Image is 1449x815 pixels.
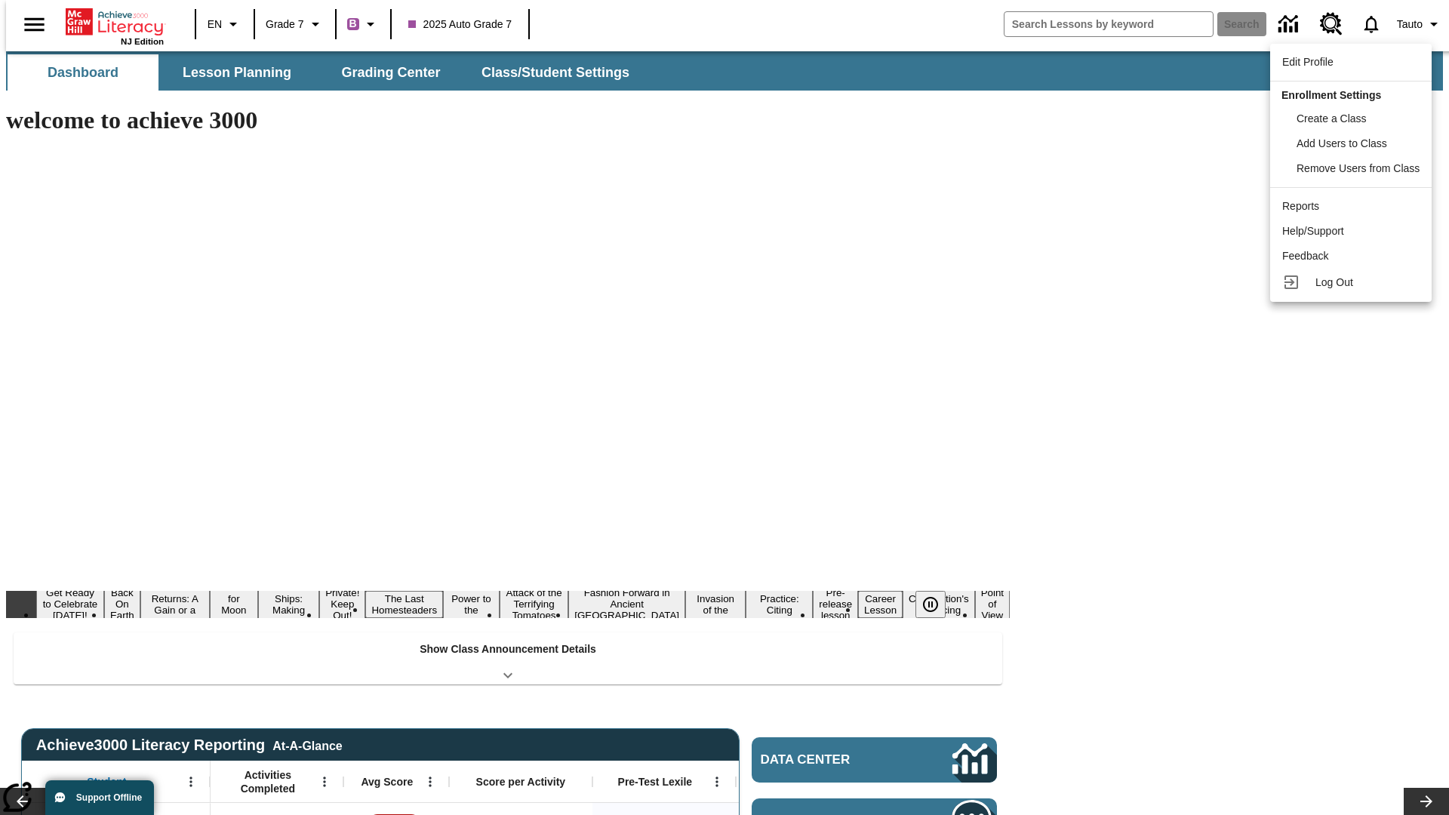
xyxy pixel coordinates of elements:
[1297,162,1420,174] span: Remove Users from Class
[1297,112,1367,125] span: Create a Class
[1282,56,1334,68] span: Edit Profile
[1315,276,1353,288] span: Log Out
[6,12,220,26] body: Maximum 600 characters Press Escape to exit toolbar Press Alt + F10 to reach toolbar
[1282,225,1344,237] span: Help/Support
[1282,200,1319,212] span: Reports
[1281,89,1381,101] span: Enrollment Settings
[1282,250,1328,262] span: Feedback
[1297,137,1387,149] span: Add Users to Class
